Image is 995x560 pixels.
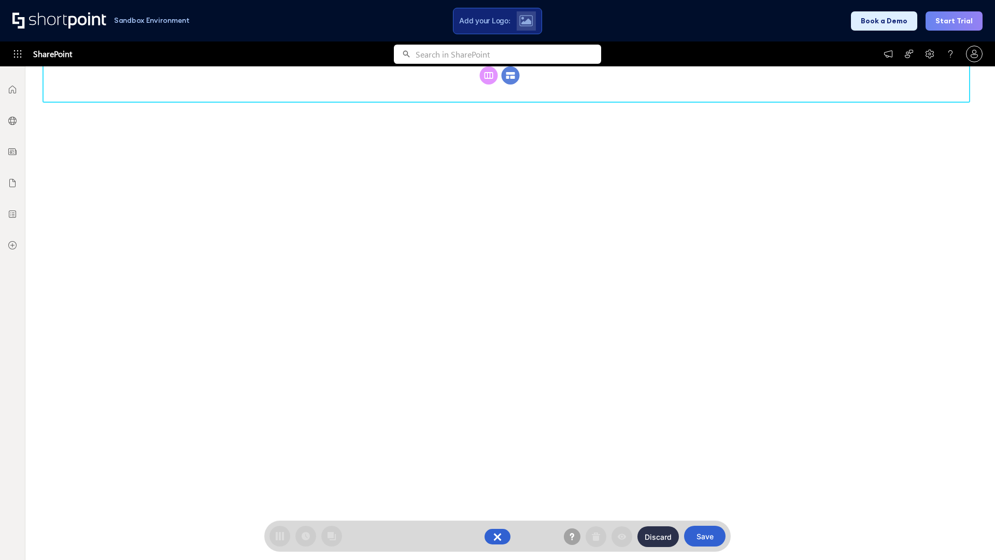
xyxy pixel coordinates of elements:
span: SharePoint [33,41,72,66]
button: Book a Demo [851,11,917,31]
img: Upload logo [519,15,533,26]
button: Start Trial [926,11,983,31]
span: Add your Logo: [459,16,510,25]
iframe: Chat Widget [943,510,995,560]
button: Discard [637,526,679,547]
button: Save [684,526,726,547]
input: Search in SharePoint [416,45,601,64]
h1: Sandbox Environment [114,18,190,23]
